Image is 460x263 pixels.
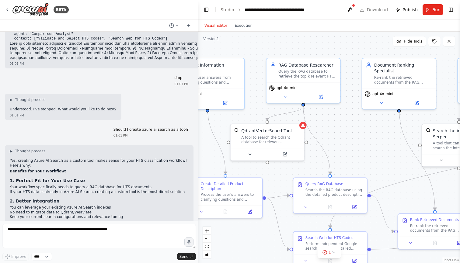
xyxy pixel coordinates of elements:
[374,62,432,74] div: Document Ranking Specialist
[54,6,69,13] div: BETA
[234,128,239,133] img: QdrantVectorSearchTool
[372,92,393,96] span: gpt-4o-mini
[422,239,448,247] button: No output available
[10,169,66,173] strong: Benefits for Your Workflow:
[181,92,202,96] span: gpt-4o-mini
[203,227,211,235] button: zoom in
[10,149,12,154] span: ▶
[221,7,234,12] a: Studio
[230,123,305,161] div: QdrantVectorSearchToolQdrantVectorSearchToolA tool to search the Qdrant database for relevant inf...
[203,251,211,258] button: toggle interactivity
[10,158,189,168] p: Yes, creating Azure AI Search as a custom tool makes sense for your HTS classification workflow! ...
[203,235,211,243] button: zoom out
[10,210,189,215] li: No need to migrate data to Qdrant/Weaviate
[200,192,259,202] div: Process the user's answers to clarifying questions and synthesize all available information into ...
[179,254,189,259] span: Send
[10,97,12,102] span: ▶
[393,36,426,46] button: Hide Tools
[374,75,432,85] div: Re-rank the retrieved documents from the RAG database based on relevance to the specific product ...
[213,208,238,216] button: No output available
[305,188,364,197] div: Search the RAG database using the detailed product description to retrieve the top k most relevan...
[447,5,455,14] button: Show right sidebar
[15,149,45,154] span: Thought process
[170,58,245,109] div: Product Information AnalystProcess user answers from clarifying questions and synthesize them int...
[318,203,343,211] button: No output available
[10,113,117,118] div: 01:01 PM
[305,235,353,240] div: Search Web for HTS Codes
[305,182,343,186] div: Query RAG Database
[200,182,259,191] div: Create Detailed Product Description
[426,128,430,133] img: SerperDevTool
[268,151,302,158] button: Open in side panel
[239,208,260,216] button: Open in side panel
[113,133,189,138] div: 01:01 PM
[203,227,211,258] div: React Flow controls
[203,243,211,251] button: fit view
[344,203,365,211] button: Open in side panel
[177,253,196,260] button: Send
[278,62,336,68] div: RAG Database Researcher
[183,75,241,85] div: Process user answers from clarifying questions and synthesize them into a comprehensive, detailed...
[278,69,336,78] div: Query the RAG database to retrieve the top k relevant HTS documents based on the detailed product...
[423,4,443,15] button: Run
[221,7,313,13] nav: breadcrumb
[184,22,193,29] button: Start a new chat
[203,36,219,41] div: Version 1
[371,192,394,234] g: Edge from a141be82-eee3-4098-a24f-aa1897c7a51f to 1fbf83ed-8bf5-49f6-892b-20ecc054a48e
[399,99,433,107] button: Open in side panel
[300,106,333,174] g: Edge from 90a9e2b2-82c2-4b08-ade5-3958369d0d02 to a141be82-eee3-4098-a24f-aa1897c7a51f
[266,58,341,103] div: RAG Database ResearcherQuery the RAG database to retrieve the top k relevant HTS documents based ...
[402,7,418,13] span: Publish
[410,217,459,222] div: Rank Retrieved Documents
[304,93,338,101] button: Open in side panel
[167,22,181,29] button: Switch to previous chat
[10,190,189,195] li: If your HTS data is already in Azure AI Search, creating a custom tool is the most direct solution
[277,86,298,91] span: gpt-4o-mini
[174,82,189,86] div: 01:01 PM
[10,199,60,203] strong: 2. Better Integration
[12,3,49,16] img: Logo
[202,5,211,14] button: Hide left sidebar
[2,253,29,261] button: Improve
[208,99,242,107] button: Open in side panel
[393,4,420,15] button: Publish
[305,241,364,251] div: Perform independent Google search using the detailed product information to find HTS codes from o...
[318,247,341,258] button: 1
[10,149,45,154] button: ▶Thought process
[362,58,437,109] div: Document Ranking SpecialistRe-rank the retrieved documents from the RAG database based on relevan...
[329,249,331,255] span: 1
[201,22,231,29] button: Visual Editor
[241,135,301,144] div: A tool to search the Qdrant database for relevant information on internal documents.
[404,39,422,44] span: Hide Tools
[10,185,189,190] li: Your workflow specifically needs to query a RAG database for HTS documents
[266,192,290,201] g: Edge from 6994a092-e5c1-425c-82e9-c8d088ca8310 to a141be82-eee3-4098-a24f-aa1897c7a51f
[183,62,241,74] div: Product Information Analyst
[10,178,85,183] strong: 1. Perfect Fit for Your Use Case
[10,107,117,112] p: Understood. I've stopped. What would you like to do next?
[293,177,368,213] div: Query RAG DatabaseSearch the RAG database using the detailed product description to retrieve the ...
[188,177,263,218] div: Create Detailed Product DescriptionProcess the user's answers to clarifying questions and synthes...
[241,128,292,134] div: QdrantVectorSearchTool
[264,106,306,120] g: Edge from 90a9e2b2-82c2-4b08-ade5-3958369d0d02 to 3c563508-6352-46a6-8f5e-4fda5e591e25
[184,237,193,247] button: Click to speak your automation idea
[443,258,459,262] a: React Flow attribution
[11,254,26,259] span: Improve
[266,195,290,252] g: Edge from 6994a092-e5c1-425c-82e9-c8d088ca8310 to 1624bbc5-e51e-4801-b282-dcf3a5312697
[113,127,189,132] p: Should I create azure ai search as a tool?
[10,97,45,102] button: ▶Thought process
[432,7,441,13] span: Run
[396,106,438,210] g: Edge from 9a9a96fb-84d0-4870-8302-70f051d86f13 to 1fbf83ed-8bf5-49f6-892b-20ecc054a48e
[231,22,256,29] button: Execution
[174,76,189,81] p: stop
[10,205,189,210] li: You can leverage your existing Azure AI Search indexes
[10,215,189,220] li: Keep your current search configurations and relevance tuning
[15,97,45,102] span: Thought process
[204,106,228,174] g: Edge from 23270586-f8b2-41e0-bff8-620cc2e8388d to 6994a092-e5c1-425c-82e9-c8d088ca8310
